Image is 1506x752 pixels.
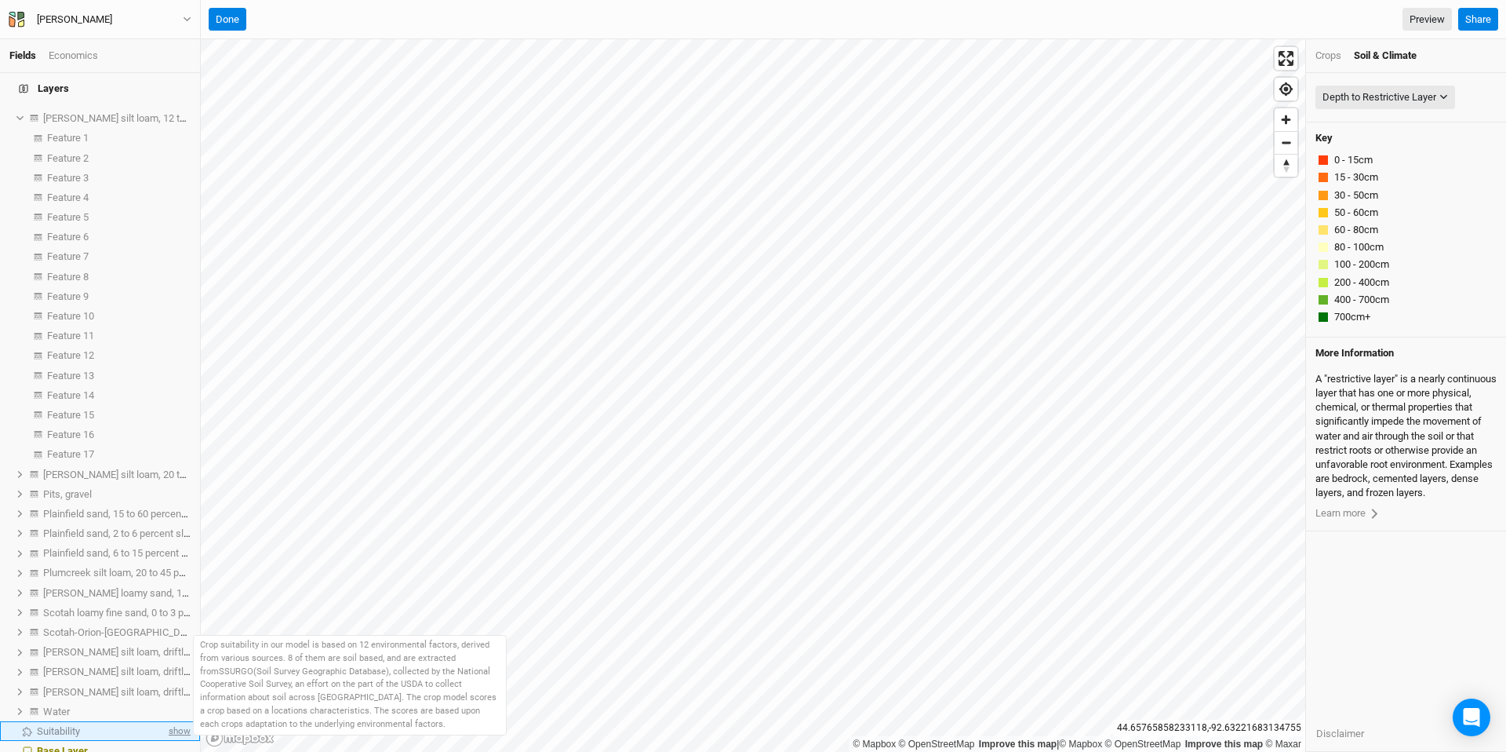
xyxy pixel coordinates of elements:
div: Feature 14 [47,389,191,402]
div: Feature 13 [47,370,191,382]
span: Plainfield sand, 2 to 6 percent slopes [43,527,206,539]
div: Pepin silt loam, 20 to 30 percent slopes, moderately eroded [43,469,191,481]
div: 44.65765858233118 , -92.63221683134755 [1113,720,1305,736]
a: Mapbox [853,739,896,750]
div: Feature 5 [47,211,191,224]
span: 60 - 80cm [1334,223,1378,237]
span: Plainfield sand, 15 to 60 percent slopes [43,508,216,520]
button: Find my location [1275,78,1297,100]
div: Pepin silt loam, 12 to 20 percent slopes, moderately eroded [43,112,191,125]
span: Feature 2 [47,152,89,164]
a: OpenStreetMap [899,739,975,750]
span: Feature 14 [47,389,94,401]
h4: Key [1315,132,1333,144]
a: Preview [1402,8,1452,31]
span: Feature 16 [47,429,94,440]
span: 50 - 60cm [1334,206,1378,220]
span: Feature 10 [47,310,94,322]
div: Feature 12 [47,349,191,362]
div: Feature 1 [47,132,191,144]
h4: More Information [1315,347,1497,360]
div: Seaton silt loam, driftless ridge, 2 to 6 percent slopes [43,666,191,678]
a: Improve this map [979,739,1057,750]
span: Feature 13 [47,370,94,381]
a: OpenStreetMap [1105,739,1181,750]
div: Feature 16 [47,429,191,441]
div: Plumcreek silt loam, 20 to 45 percent slopes [43,567,191,579]
div: Feature 11 [47,330,191,342]
span: Plainfield sand, 6 to 15 percent slopes [43,547,211,559]
span: 15 - 30cm [1334,170,1378,184]
button: Zoom out [1275,131,1297,154]
div: Feature 6 [47,231,191,243]
a: Mapbox logo [206,729,275,747]
span: Suitability [37,725,80,737]
span: Reset bearing to north [1275,155,1297,177]
span: 80 - 100cm [1334,240,1384,254]
span: Feature 17 [47,448,94,460]
div: Scotah loamy fine sand, 0 to 3 percent slopes, occasionally flooded [43,607,191,619]
div: Feature 8 [47,271,191,283]
span: Water [43,706,70,717]
div: Bronson Stone [37,12,112,27]
div: A "restrictive layer" is a nearly continuous layer that has one or more physical, chemical, or th... [1315,366,1497,507]
span: Feature 11 [47,330,94,341]
div: | [853,736,1301,752]
span: Crop suitability in our model is based on 12 environmental factors, derived from various sources.... [200,640,489,677]
span: Scotah-Orion-[GEOGRAPHIC_DATA] complex, 0 to 2 percent slopes, frequently flooded [43,626,422,638]
span: show [166,721,191,741]
span: Feature 6 [47,231,89,243]
div: Seaton silt loam, driftless ridge, 6 to 12 percent slopes, moderately eroded [43,686,191,699]
div: Feature 9 [47,290,191,303]
a: Improve this map [1185,739,1263,750]
div: Feature 17 [47,448,191,461]
span: Feature 4 [47,192,89,203]
span: Feature 15 [47,409,94,421]
span: Feature 12 [47,349,94,361]
span: 100 - 200cm [1334,257,1389,272]
a: Fields [9,49,36,61]
div: Feature 10 [47,310,191,323]
div: Water [43,706,191,718]
div: Plainfield sand, 15 to 60 percent slopes [43,508,191,520]
a: Maxar [1265,739,1301,750]
span: [PERSON_NAME] silt loam, 20 to 30 percent slopes, moderately eroded [43,469,354,480]
span: [PERSON_NAME] silt loam, 12 to 20 percent slopes, moderately eroded [43,112,354,124]
button: Share [1458,8,1498,31]
span: Feature 9 [47,290,89,302]
div: Plainfield sand, 6 to 15 percent slopes [43,547,191,560]
a: SSURGO [219,666,253,677]
div: Feature 7 [47,250,191,263]
span: Feature 3 [47,172,89,184]
div: Plainfield sand, 2 to 6 percent slopes [43,527,191,540]
div: Economics [49,49,98,63]
button: Enter fullscreen [1275,47,1297,70]
span: Northbend-Ettrick silt loams, 0 to 3 percent slopes, frequently flooded [43,93,348,104]
span: [PERSON_NAME] loamy sand, 15 to 60 percent slopes [43,587,280,599]
span: Scotah loamy fine sand, 0 to 3 percent slopes, occasionally flooded [43,607,340,619]
span: (Soil Survey Geographic Database), collected by the National Cooperative Soil Survey, an effort o... [200,666,497,729]
canvas: Map [201,39,1305,752]
span: Feature 1 [47,132,89,144]
span: 30 - 50cm [1334,188,1378,203]
a: Mapbox [1059,739,1102,750]
button: Zoom in [1275,108,1297,131]
span: Feature 7 [47,250,89,262]
div: Feature 15 [47,409,191,422]
div: Seaton silt loam, driftless ridge, 12 to 20 percent slopes, moderately eroded [43,646,191,659]
a: Learn more [1315,506,1497,520]
div: Crops [1315,49,1341,63]
button: Disclaimer [1315,725,1365,743]
button: Depth to Restrictive Layer [1315,86,1455,109]
div: Scotah-Orion-Riverwash complex, 0 to 2 percent slopes, frequently flooded [43,626,191,639]
div: Soil & Climate [1354,49,1417,63]
span: [PERSON_NAME] silt loam, driftless ridge, 6 to 12 percent slopes, moderately eroded [43,686,414,698]
span: Pits, gravel [43,488,92,500]
span: 200 - 400cm [1334,276,1389,290]
button: [PERSON_NAME] [8,11,192,28]
div: Depth to Restrictive Layer [1322,89,1436,105]
div: [PERSON_NAME] [37,12,112,27]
